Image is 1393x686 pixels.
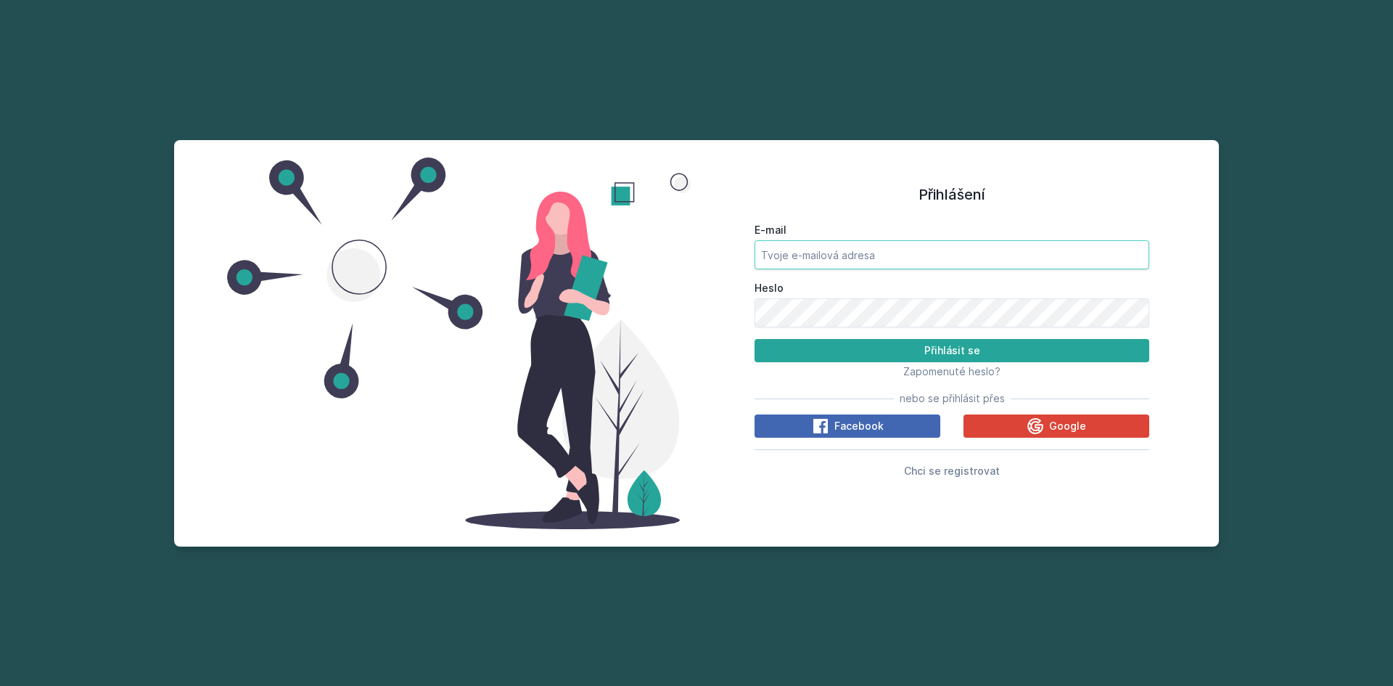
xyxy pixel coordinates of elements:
[755,184,1149,205] h1: Přihlášení
[904,465,1000,477] span: Chci se registrovat
[755,223,1149,237] label: E-mail
[755,240,1149,269] input: Tvoje e-mailová adresa
[963,415,1149,438] button: Google
[755,281,1149,295] label: Heslo
[834,419,884,433] span: Facebook
[755,339,1149,362] button: Přihlásit se
[1049,419,1086,433] span: Google
[903,365,1000,377] span: Zapomenuté heslo?
[755,415,940,438] button: Facebook
[900,391,1005,406] span: nebo se přihlásit přes
[904,462,1000,479] button: Chci se registrovat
